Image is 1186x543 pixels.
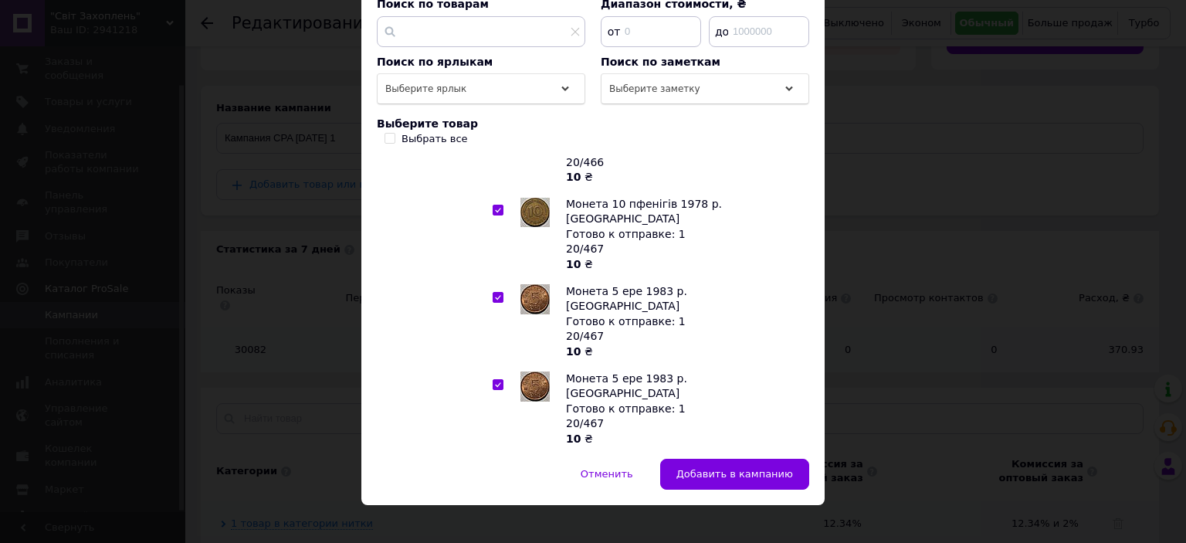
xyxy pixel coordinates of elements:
[402,132,468,146] div: Выбрать все
[566,171,581,183] b: 10
[566,257,801,273] div: ₴
[520,198,550,227] img: Монета 10 пфенігів 1978 р. Німеччина
[566,198,722,226] span: Монета 10 пфенігів 1978 р. [GEOGRAPHIC_DATA]
[581,468,633,480] span: Отменить
[601,56,720,68] span: Поиск по заметкам
[520,372,550,402] img: Монета 5 ере 1983 р. Данія
[601,16,701,47] input: 0
[566,433,581,445] b: 10
[566,372,687,400] span: Монета 5 ере 1983 р. [GEOGRAPHIC_DATA]
[660,459,809,490] button: Добавить в кампанию
[602,24,622,39] span: от
[566,156,604,168] span: 20/466
[566,227,801,243] div: Готово к отправке: 1
[566,402,801,417] div: Готово к отправке: 1
[566,170,801,185] div: ₴
[709,16,809,47] input: 1000000
[566,345,581,358] b: 10
[566,243,604,255] span: 20/467
[566,344,801,360] div: ₴
[566,432,801,447] div: ₴
[566,330,604,342] span: 20/467
[566,285,687,313] span: Монета 5 ере 1983 р. [GEOGRAPHIC_DATA]
[566,417,604,429] span: 20/467
[377,117,478,130] span: Выберите товар
[609,83,700,94] span: Выберите заметку
[564,459,649,490] button: Отменить
[566,258,581,270] b: 10
[710,24,730,39] span: до
[566,314,801,330] div: Готово к отправке: 1
[520,284,550,314] img: Монета 5 ере 1983 р. Данія
[385,83,466,94] span: Выберите ярлык
[377,56,493,68] span: Поиск по ярлыкам
[676,468,793,480] span: Добавить в кампанию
